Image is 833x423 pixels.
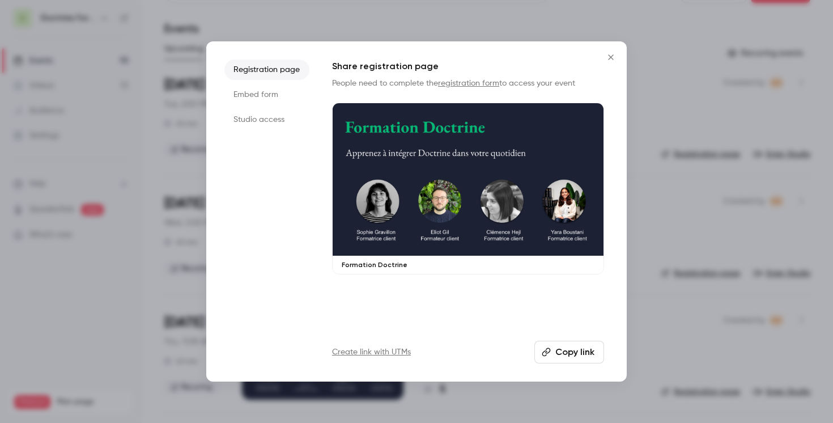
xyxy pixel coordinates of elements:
[332,103,604,274] a: Formation Doctrine
[342,260,594,269] p: Formation Doctrine
[332,346,411,358] a: Create link with UTMs
[332,60,604,73] h1: Share registration page
[224,60,309,80] li: Registration page
[224,109,309,130] li: Studio access
[224,84,309,105] li: Embed form
[332,78,604,89] p: People need to complete the to access your event
[600,46,622,69] button: Close
[534,341,604,363] button: Copy link
[438,79,499,87] a: registration form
